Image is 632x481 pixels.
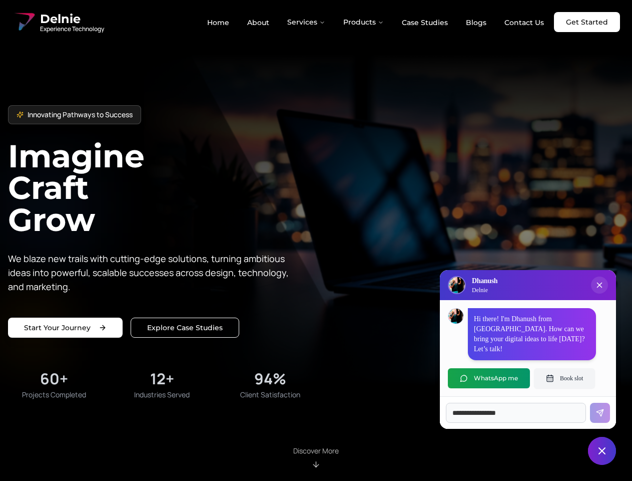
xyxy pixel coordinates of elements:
div: 60+ [40,370,68,388]
button: Products [335,12,392,32]
button: Close chat popup [591,277,608,294]
h3: Dhanush [472,276,497,286]
img: Delnie Logo [12,10,36,34]
a: Start your project with us [8,318,123,338]
a: Delnie Logo Full [12,10,104,34]
a: About [239,14,277,31]
span: Projects Completed [22,390,86,400]
a: Get Started [554,12,620,32]
p: Discover More [293,446,339,456]
span: Industries Served [134,390,190,400]
a: Explore our solutions [131,318,239,338]
button: Close chat [588,437,616,465]
span: Client Satisfaction [240,390,300,400]
h1: Imagine Craft Grow [8,140,316,235]
p: We blaze new trails with cutting-edge solutions, turning ambitious ideas into powerful, scalable ... [8,252,296,294]
img: Delnie Logo [449,277,465,293]
div: 12+ [150,370,174,388]
a: Case Studies [394,14,456,31]
span: Innovating Pathways to Success [28,110,133,120]
span: Experience Technology [40,25,104,33]
button: WhatsApp me [448,368,530,388]
div: Scroll to About section [293,446,339,469]
a: Blogs [458,14,494,31]
p: Hi there! I'm Dhanush from [GEOGRAPHIC_DATA]. How can we bring your digital ideas to life [DATE]?... [474,314,590,354]
img: Dhanush [448,309,463,324]
a: Contact Us [496,14,552,31]
nav: Main [199,12,552,32]
p: Delnie [472,286,497,294]
a: Home [199,14,237,31]
div: 94% [254,370,286,388]
span: Delnie [40,11,104,27]
button: Book slot [534,368,595,388]
button: Services [279,12,333,32]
